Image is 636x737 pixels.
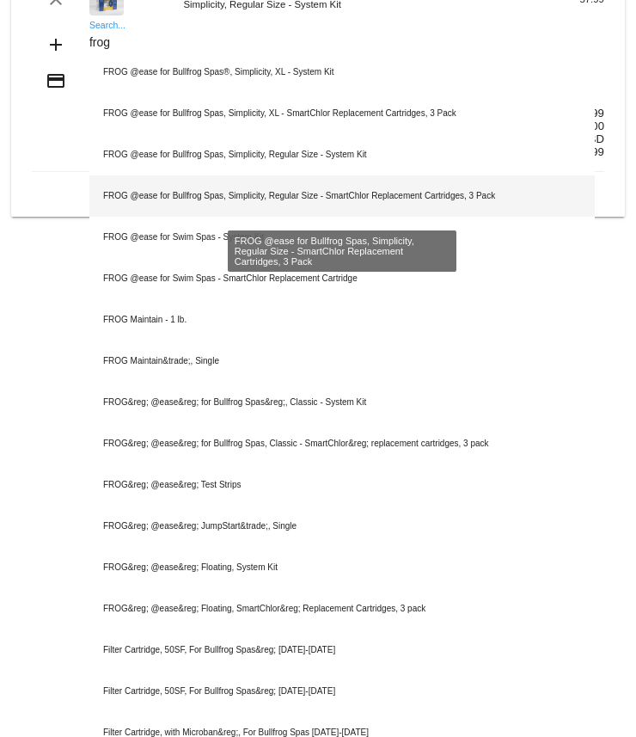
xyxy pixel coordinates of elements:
[89,52,595,93] div: FROG @ease for Bullfrog Spas®, Simplicity, XL - System Kit
[46,34,66,55] mat-icon: add
[89,93,595,134] div: FROG @ease for Bullfrog Spas, Simplicity, XL - SmartChlor Replacement Cartridges, 3 Pack
[89,588,595,630] div: FROG&reg; @ease&reg; Floating, SmartChlor&reg; Replacement Cartridges, 3 pack
[89,547,595,588] div: FROG&reg; @ease&reg; Floating, System Kit
[89,464,595,506] div: FROG&reg; @ease&reg; Test Strips
[89,217,595,258] div: FROG @ease for Swim Spas - System Kit
[89,382,595,423] div: FROG&reg; @ease&reg; for Bullfrog Spas&reg;, Classic - System Kit
[89,341,595,382] div: FROG Maintain&trade;, Single
[46,71,66,91] mat-icon: credit_card
[89,299,595,341] div: FROG Maintain - 1 lb.
[89,506,595,547] div: FROG&reg; @ease&reg; JumpStart&trade;, Single
[89,423,595,464] div: FROG&reg; @ease&reg; for Bullfrog Spas, Classic - SmartChlor&reg; replacement cartridges, 3 pack
[89,258,595,299] div: FROG @ease for Swim Spas - SmartChlor Replacement Cartridge
[89,630,595,671] div: Filter Cartridge, 50SF, For Bullfrog Spas&reg; [DATE]-[DATE]
[89,175,595,217] div: FROG @ease for Bullfrog Spas, Simplicity, Regular Size - SmartChlor Replacement Cartridges, 3 Pack
[89,36,595,50] input: Search...
[89,671,595,712] div: Filter Cartridge, 50SF, For Bullfrog Spas&reg; [DATE]-[DATE]
[89,134,595,175] div: FROG @ease for Bullfrog Spas, Simplicity, Regular Size - System Kit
